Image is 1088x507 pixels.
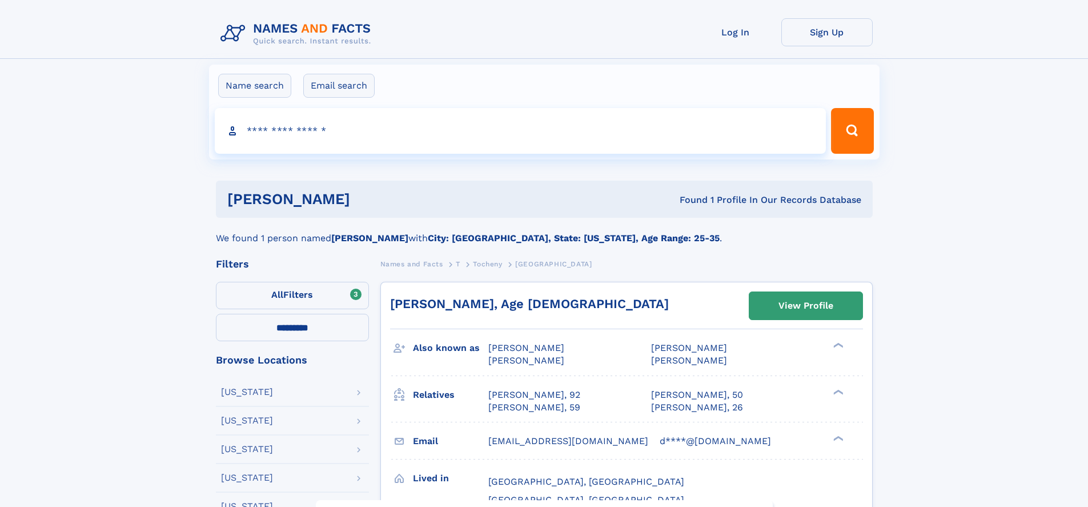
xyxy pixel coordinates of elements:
[303,74,375,98] label: Email search
[221,473,273,482] div: [US_STATE]
[488,342,564,353] span: [PERSON_NAME]
[216,259,369,269] div: Filters
[413,338,488,358] h3: Also known as
[473,257,502,271] a: Tocheny
[690,18,781,46] a: Log In
[830,434,844,442] div: ❯
[216,282,369,309] label: Filters
[781,18,873,46] a: Sign Up
[216,218,873,245] div: We found 1 person named with .
[215,108,826,154] input: search input
[488,389,580,401] a: [PERSON_NAME], 92
[221,388,273,397] div: [US_STATE]
[216,355,369,365] div: Browse Locations
[218,74,291,98] label: Name search
[488,401,580,414] a: [PERSON_NAME], 59
[651,401,743,414] a: [PERSON_NAME], 26
[456,257,460,271] a: T
[651,342,727,353] span: [PERSON_NAME]
[227,192,515,206] h1: [PERSON_NAME]
[428,233,720,243] b: City: [GEOGRAPHIC_DATA], State: [US_STATE], Age Range: 25-35
[488,436,648,446] span: [EMAIL_ADDRESS][DOMAIN_NAME]
[488,494,684,505] span: [GEOGRAPHIC_DATA], [GEOGRAPHIC_DATA]
[515,194,861,206] div: Found 1 Profile In Our Records Database
[221,416,273,425] div: [US_STATE]
[456,260,460,268] span: T
[216,18,380,49] img: Logo Names and Facts
[830,388,844,396] div: ❯
[830,342,844,349] div: ❯
[651,355,727,366] span: [PERSON_NAME]
[413,432,488,451] h3: Email
[390,297,669,311] a: [PERSON_NAME], Age [DEMOGRAPHIC_DATA]
[515,260,592,268] span: [GEOGRAPHIC_DATA]
[413,385,488,405] h3: Relatives
[473,260,502,268] span: Tocheny
[413,469,488,488] h3: Lived in
[331,233,408,243] b: [PERSON_NAME]
[221,445,273,454] div: [US_STATE]
[749,292,862,320] a: View Profile
[651,389,743,401] a: [PERSON_NAME], 50
[271,289,283,300] span: All
[778,293,833,319] div: View Profile
[488,476,684,487] span: [GEOGRAPHIC_DATA], [GEOGRAPHIC_DATA]
[380,257,443,271] a: Names and Facts
[488,355,564,366] span: [PERSON_NAME]
[831,108,873,154] button: Search Button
